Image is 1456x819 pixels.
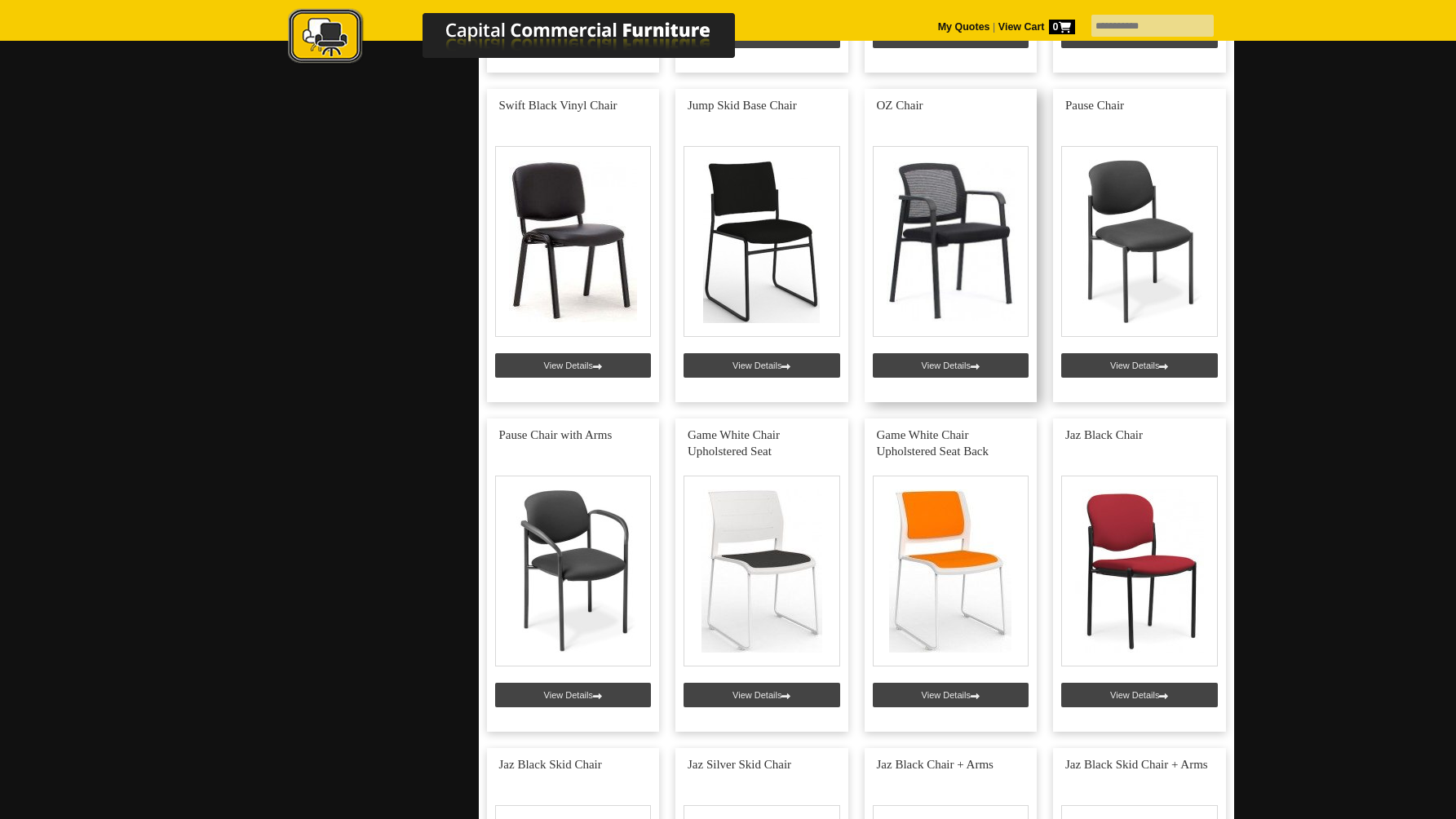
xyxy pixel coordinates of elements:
a: Capital Commercial Furniture Logo [243,8,814,73]
strong: View Cart [998,21,1075,33]
span: 0 [1049,20,1075,34]
a: View Cart0 [995,21,1074,33]
img: Capital Commercial Furniture Logo [243,8,814,68]
a: My Quotes [938,21,990,33]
